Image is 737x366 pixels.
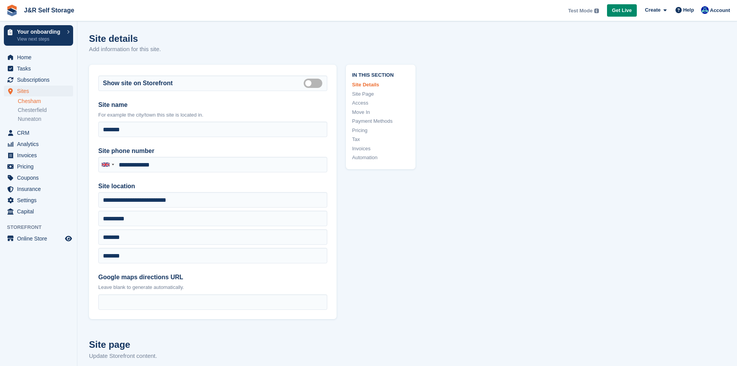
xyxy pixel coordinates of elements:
[352,81,409,89] a: Site Details
[17,139,63,149] span: Analytics
[352,127,409,134] a: Pricing
[4,25,73,46] a: Your onboarding View next steps
[103,79,173,88] label: Show site on Storefront
[17,29,63,34] p: Your onboarding
[4,63,73,74] a: menu
[98,100,327,110] label: Site name
[683,6,694,14] span: Help
[21,4,77,17] a: J&R Self Storage
[4,127,73,138] a: menu
[98,284,327,291] p: Leave blank to generate automatically.
[352,136,409,143] a: Tax
[89,45,161,54] p: Add information for this site.
[4,233,73,244] a: menu
[17,233,63,244] span: Online Store
[7,223,77,231] span: Storefront
[352,117,409,125] a: Payment Methods
[594,9,599,13] img: icon-info-grey-7440780725fd019a000dd9b08b2336e03edf1995a4989e88bcd33f0948082b44.svg
[17,74,63,85] span: Subscriptions
[89,33,161,44] h1: Site details
[304,82,325,84] label: Is public
[4,195,73,206] a: menu
[17,127,63,138] span: CRM
[701,6,709,14] img: Steve Revell
[17,63,63,74] span: Tasks
[568,7,592,15] span: Test Mode
[612,7,632,14] span: Get Live
[17,86,63,96] span: Sites
[17,195,63,206] span: Settings
[98,273,327,282] label: Google maps directions URL
[352,154,409,162] a: Automation
[4,74,73,85] a: menu
[4,52,73,63] a: menu
[17,184,63,194] span: Insurance
[352,99,409,107] a: Access
[710,7,730,14] span: Account
[4,86,73,96] a: menu
[352,71,409,78] span: In this section
[17,161,63,172] span: Pricing
[352,90,409,98] a: Site Page
[4,172,73,183] a: menu
[17,150,63,161] span: Invoices
[17,172,63,183] span: Coupons
[18,107,73,114] a: Chesterfield
[64,234,73,243] a: Preview store
[98,146,327,156] label: Site phone number
[352,108,409,116] a: Move In
[98,182,327,191] label: Site location
[17,52,63,63] span: Home
[4,184,73,194] a: menu
[4,139,73,149] a: menu
[89,338,337,352] h2: Site page
[89,352,337,361] p: Update Storefront content.
[645,6,660,14] span: Create
[4,150,73,161] a: menu
[4,206,73,217] a: menu
[607,4,637,17] a: Get Live
[352,145,409,153] a: Invoices
[17,206,63,217] span: Capital
[18,98,73,105] a: Chesham
[6,5,18,16] img: stora-icon-8386f47178a22dfd0bd8f6a31ec36ba5ce8667c1dd55bd0f319d3a0aa187defe.svg
[99,157,116,172] div: United Kingdom: +44
[18,115,73,123] a: Nuneaton
[17,36,63,43] p: View next steps
[98,111,327,119] p: For example the city/town this site is located in.
[4,161,73,172] a: menu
